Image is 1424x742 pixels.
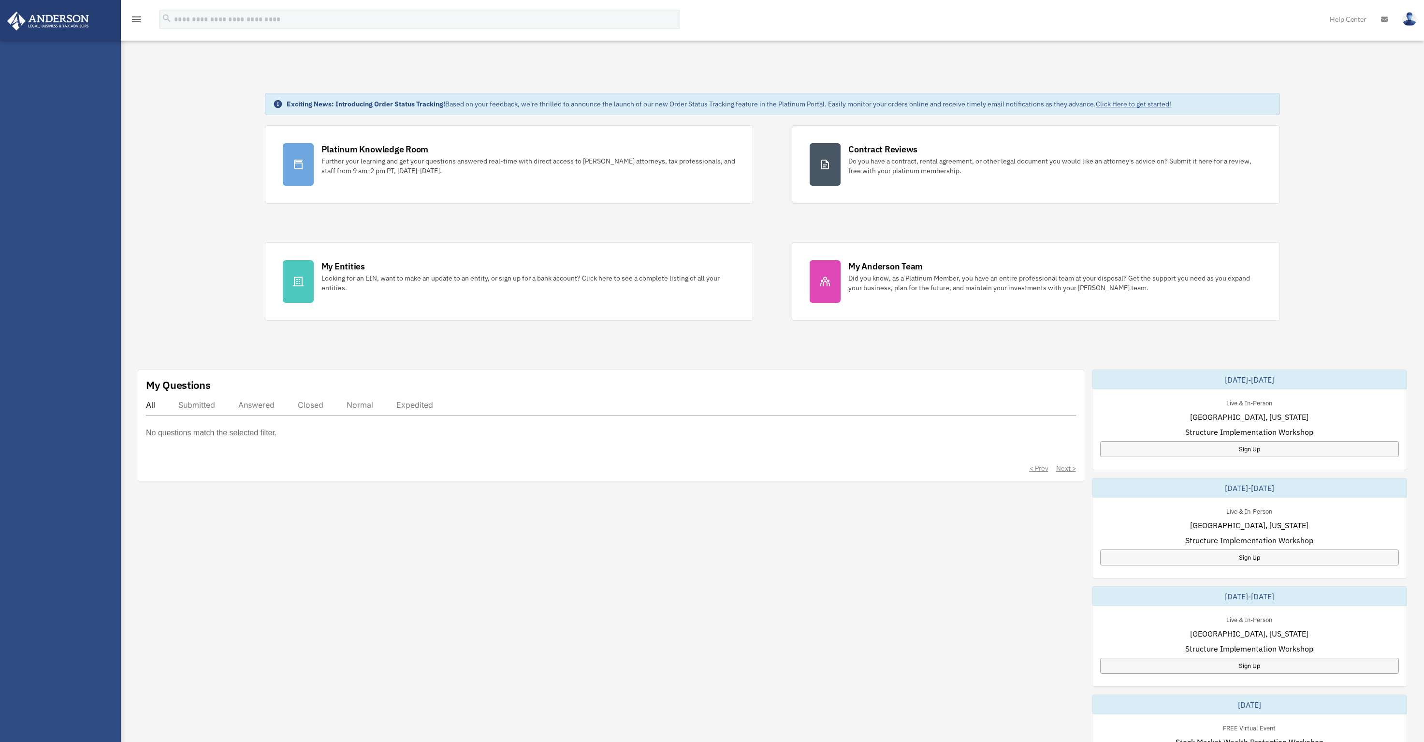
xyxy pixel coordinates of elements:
span: [GEOGRAPHIC_DATA], [US_STATE] [1190,519,1308,531]
span: Structure Implementation Workshop [1185,426,1313,438]
div: My Questions [146,378,211,392]
div: Further your learning and get your questions answered real-time with direct access to [PERSON_NAM... [321,156,735,176]
a: My Anderson Team Did you know, as a Platinum Member, you have an entire professional team at your... [792,242,1280,321]
div: Looking for an EIN, want to make an update to an entity, or sign up for a bank account? Click her... [321,273,735,293]
div: Live & In-Person [1219,397,1280,407]
a: menu [131,17,142,25]
i: menu [131,14,142,25]
div: Do you have a contract, rental agreement, or other legal document you would like an attorney's ad... [848,156,1262,176]
div: My Entities [321,260,365,272]
a: Sign Up [1100,658,1399,674]
a: My Entities Looking for an EIN, want to make an update to an entity, or sign up for a bank accoun... [265,242,753,321]
div: [DATE]-[DATE] [1092,370,1407,389]
a: Platinum Knowledge Room Further your learning and get your questions answered real-time with dire... [265,125,753,204]
div: Did you know, as a Platinum Member, you have an entire professional team at your disposal? Get th... [848,273,1262,293]
div: Live & In-Person [1219,505,1280,516]
div: Contract Reviews [848,143,917,155]
div: Expedited [396,400,433,410]
a: Sign Up [1100,441,1399,457]
div: Live & In-Person [1219,614,1280,624]
img: Anderson Advisors Platinum Portal [4,12,92,30]
a: Click Here to get started! [1096,100,1171,108]
strong: Exciting News: Introducing Order Status Tracking! [287,100,445,108]
div: [DATE] [1092,695,1407,714]
div: Submitted [178,400,215,410]
span: Structure Implementation Workshop [1185,643,1313,654]
div: [DATE]-[DATE] [1092,587,1407,606]
div: Normal [347,400,373,410]
span: [GEOGRAPHIC_DATA], [US_STATE] [1190,411,1308,423]
a: Contract Reviews Do you have a contract, rental agreement, or other legal document you would like... [792,125,1280,204]
span: [GEOGRAPHIC_DATA], [US_STATE] [1190,628,1308,639]
p: No questions match the selected filter. [146,426,276,440]
div: Answered [238,400,275,410]
div: [DATE]-[DATE] [1092,478,1407,498]
div: Closed [298,400,323,410]
img: User Pic [1402,12,1417,26]
i: search [161,13,172,24]
div: My Anderson Team [848,260,923,272]
span: Structure Implementation Workshop [1185,534,1313,546]
div: FREE Virtual Event [1215,722,1283,732]
div: All [146,400,155,410]
div: Platinum Knowledge Room [321,143,429,155]
a: Sign Up [1100,549,1399,565]
div: Based on your feedback, we're thrilled to announce the launch of our new Order Status Tracking fe... [287,99,1171,109]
